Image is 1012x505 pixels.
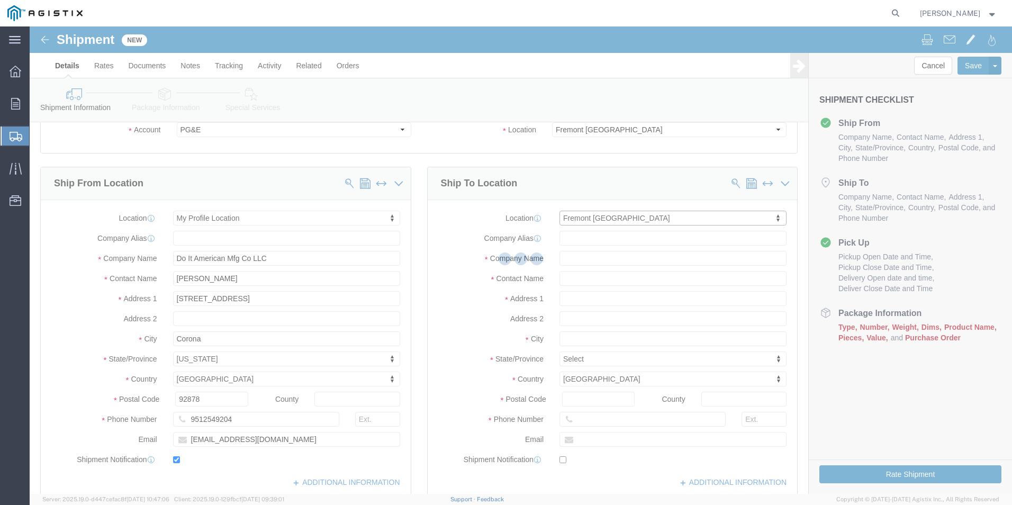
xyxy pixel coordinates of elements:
[42,496,169,502] span: Server: 2025.19.0-d447cefac8f
[241,496,284,502] span: [DATE] 09:39:01
[477,496,504,502] a: Feedback
[919,7,998,20] button: [PERSON_NAME]
[836,495,999,504] span: Copyright © [DATE]-[DATE] Agistix Inc., All Rights Reserved
[7,5,83,21] img: logo
[126,496,169,502] span: [DATE] 10:47:06
[450,496,477,502] a: Support
[920,7,980,19] span: Dianna Loza
[174,496,284,502] span: Client: 2025.19.0-129fbcf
